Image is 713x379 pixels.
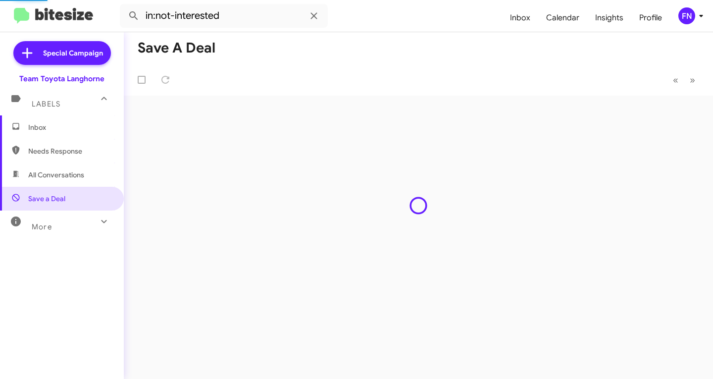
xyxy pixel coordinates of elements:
button: Next [684,70,701,90]
button: Previous [667,70,684,90]
span: All Conversations [28,170,84,180]
span: Inbox [28,122,112,132]
span: Labels [32,100,60,108]
nav: Page navigation example [667,70,701,90]
span: Needs Response [28,146,112,156]
a: Special Campaign [13,41,111,65]
a: Inbox [502,3,538,32]
h1: Save a Deal [138,40,215,56]
span: « [673,74,678,86]
div: FN [678,7,695,24]
a: Insights [587,3,631,32]
span: » [690,74,695,86]
span: More [32,222,52,231]
button: FN [670,7,702,24]
span: Special Campaign [43,48,103,58]
a: Profile [631,3,670,32]
input: Search [120,4,328,28]
a: Calendar [538,3,587,32]
div: Team Toyota Langhorne [19,74,104,84]
span: Save a Deal [28,194,65,204]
